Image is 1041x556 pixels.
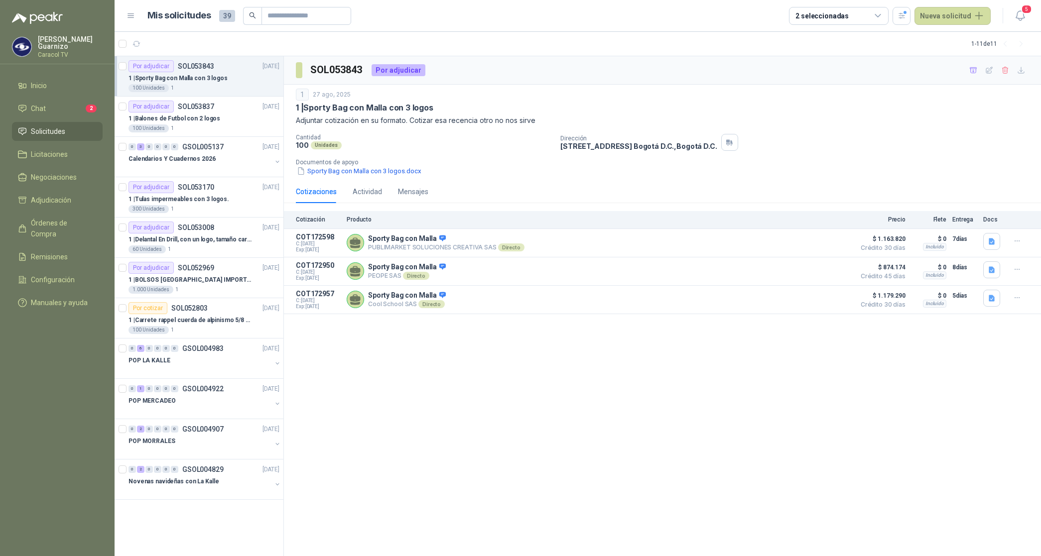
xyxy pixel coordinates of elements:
[418,300,445,308] div: Directo
[115,298,283,338] a: Por cotizarSOL052803[DATE] 1 |Carrete rappel cuerda de alpinismo 5/8 negra 16mm100 Unidades1
[12,293,103,312] a: Manuales y ayuda
[129,235,253,244] p: 1 | Delantal En Drill, con un logo, tamaño carta 1 tinta (Se envia enlacen, como referencia)
[856,261,906,273] span: $ 874.174
[171,124,174,132] p: 1
[296,89,309,101] div: 1
[115,258,283,298] a: Por adjudicarSOL052969[DATE] 1 |BOLSOS [GEOGRAPHIC_DATA] IMPORTADO [GEOGRAPHIC_DATA]-397-11.000 U...
[129,396,176,406] p: POP MERCADEO
[311,141,342,149] div: Unidades
[296,290,341,298] p: COT172957
[914,7,991,25] button: Nueva solicitud
[137,466,144,473] div: 2
[129,195,229,204] p: 1 | Tulas impermeables con 3 logos.
[262,62,279,71] p: [DATE]
[911,216,946,223] p: Flete
[129,60,174,72] div: Por adjudicar
[31,103,46,114] span: Chat
[347,216,850,223] p: Producto
[154,426,161,433] div: 0
[856,216,906,223] p: Precio
[178,63,214,70] p: SOL053843
[162,345,170,352] div: 0
[145,426,153,433] div: 0
[12,270,103,289] a: Configuración
[129,463,281,495] a: 0 2 0 0 0 0 GSOL004829[DATE] Novenas navideñas con La Kalle
[1011,7,1029,25] button: 5
[137,345,144,352] div: 6
[129,477,219,486] p: Novenas navideñas con La Kalle
[856,233,906,245] span: $ 1.163.820
[182,143,224,150] p: GSOL005137
[262,102,279,111] p: [DATE]
[296,216,341,223] p: Cotización
[952,233,977,245] p: 7 días
[12,76,103,95] a: Inicio
[262,142,279,152] p: [DATE]
[162,426,170,433] div: 0
[219,10,235,22] span: 39
[262,384,279,394] p: [DATE]
[249,12,256,19] span: search
[353,186,382,197] div: Actividad
[31,218,93,239] span: Órdenes de Compra
[12,37,31,56] img: Company Logo
[129,342,281,374] a: 0 6 0 0 0 0 GSOL004983[DATE] POP LA KALLE
[129,262,174,274] div: Por adjudicar
[12,12,63,24] img: Logo peakr
[368,272,446,280] p: PEOPE SAS
[182,385,224,392] p: GSOL004922
[137,426,144,433] div: 2
[129,74,228,83] p: 1 | Sporty Bag con Malla con 3 logos
[115,218,283,258] a: Por adjudicarSOL053008[DATE] 1 |Delantal En Drill, con un logo, tamaño carta 1 tinta (Se envia en...
[923,300,946,308] div: Incluido
[129,101,174,112] div: Por adjudicar
[368,243,524,251] p: PUBLIMARKET SOLUCIONES CREATIVA SAS
[137,385,144,392] div: 1
[137,143,144,150] div: 3
[171,385,178,392] div: 0
[129,114,220,123] p: 1 | Balones de Futbol con 2 logos
[498,243,524,251] div: Directo
[923,243,946,251] div: Incluido
[31,149,68,160] span: Licitaciones
[154,345,161,352] div: 0
[296,269,341,275] span: C: [DATE]
[12,168,103,187] a: Negociaciones
[313,90,351,100] p: 27 ago, 2025
[171,143,178,150] div: 0
[296,298,341,304] span: C: [DATE]
[145,466,153,473] div: 0
[296,166,422,176] button: Sporty Bag con Malla con 3 logos.docx
[129,245,166,253] div: 60 Unidades
[171,305,208,312] p: SOL052803
[262,263,279,273] p: [DATE]
[171,205,174,213] p: 1
[560,142,717,150] p: [STREET_ADDRESS] Bogotá D.C. , Bogotá D.C.
[296,186,337,197] div: Cotizaciones
[178,184,214,191] p: SOL053170
[12,247,103,266] a: Remisiones
[560,135,717,142] p: Dirección
[262,465,279,474] p: [DATE]
[12,214,103,243] a: Órdenes de Compra
[175,286,178,294] p: 1
[171,84,174,92] p: 1
[911,233,946,245] p: $ 0
[262,344,279,353] p: [DATE]
[38,52,103,58] p: Caracol TV
[310,62,364,78] h3: SOL053843
[162,143,170,150] div: 0
[154,466,161,473] div: 0
[171,466,178,473] div: 0
[129,326,169,334] div: 100 Unidades
[795,10,849,21] div: 2 seleccionadas
[296,241,341,247] span: C: [DATE]
[262,183,279,192] p: [DATE]
[372,64,425,76] div: Por adjudicar
[296,159,1037,166] p: Documentos de apoyo
[296,141,309,149] p: 100
[129,143,136,150] div: 0
[145,385,153,392] div: 0
[178,103,214,110] p: SOL053837
[171,326,174,334] p: 1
